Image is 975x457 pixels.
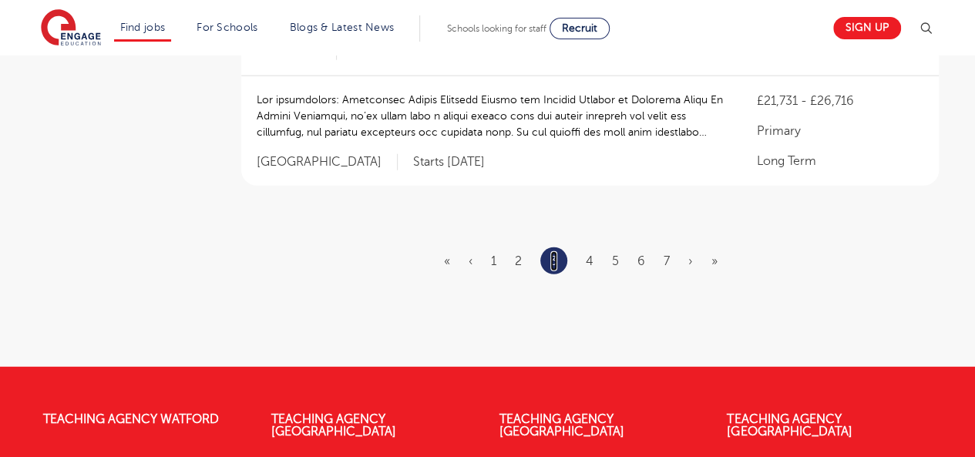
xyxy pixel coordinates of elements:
p: Lor ipsumdolors: Ametconsec Adipis Elitsedd Eiusmo tem Incidid Utlabor et Dolorema Aliqu En Admin... [257,92,726,140]
a: Teaching Agency Watford [43,412,219,426]
a: 5 [612,254,619,268]
span: Schools looking for staff [447,23,546,34]
a: Recruit [550,18,610,39]
a: Teaching Agency [GEOGRAPHIC_DATA] [271,412,396,439]
img: Engage Education [41,9,101,48]
a: 4 [586,254,593,268]
a: Sign up [833,17,901,39]
a: Teaching Agency [GEOGRAPHIC_DATA] [499,412,624,439]
a: 1 [491,254,496,268]
span: [GEOGRAPHIC_DATA] [257,154,398,170]
span: Recruit [562,22,597,34]
a: Teaching Agency [GEOGRAPHIC_DATA] [727,412,852,439]
a: 3 [550,251,557,271]
a: Previous [469,254,472,268]
a: Blogs & Latest News [290,22,395,33]
p: £21,731 - £26,716 [756,92,923,110]
a: 6 [637,254,645,268]
p: Long Term [756,152,923,170]
p: Primary [756,122,923,140]
a: For Schools [197,22,257,33]
a: Find jobs [120,22,166,33]
a: First [444,254,450,268]
a: Last [711,254,718,268]
a: 2 [515,254,522,268]
p: Starts [DATE] [413,154,485,170]
a: 7 [664,254,670,268]
a: Next [688,254,693,268]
